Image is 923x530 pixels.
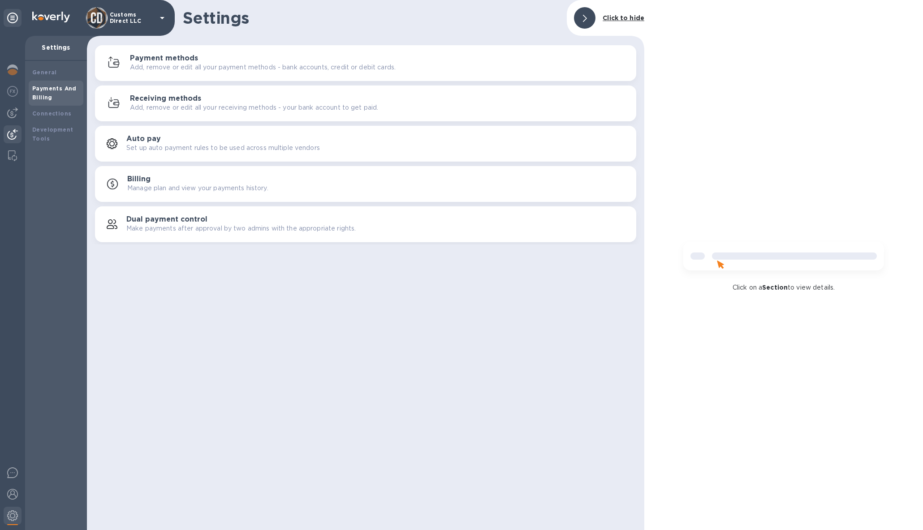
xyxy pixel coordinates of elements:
[32,12,70,22] img: Logo
[130,54,198,63] h3: Payment methods
[95,45,636,81] button: Payment methodsAdd, remove or edit all your payment methods - bank accounts, credit or debit cards.
[95,126,636,162] button: Auto paySet up auto payment rules to be used across multiple vendors
[603,14,644,21] b: Click to hide
[762,284,788,291] b: Section
[126,135,161,143] h3: Auto pay
[110,12,155,24] p: Customs Direct LLC
[126,143,320,153] p: Set up auto payment rules to be used across multiple vendors
[32,85,77,101] b: Payments And Billing
[733,283,835,292] p: Click on a to view details.
[127,175,151,184] h3: Billing
[130,63,396,72] p: Add, remove or edit all your payment methods - bank accounts, credit or debit cards.
[95,166,636,202] button: BillingManage plan and view your payments history.
[32,110,71,117] b: Connections
[130,94,201,103] h3: Receiving methods
[32,43,80,52] p: Settings
[7,86,18,97] img: Foreign exchange
[95,85,636,121] button: Receiving methodsAdd, remove or edit all your receiving methods - your bank account to get paid.
[127,184,268,193] p: Manage plan and view your payments history.
[95,206,636,242] button: Dual payment controlMake payments after approval by two admins with the appropriate rights.
[4,9,22,27] div: Unpin categories
[130,103,378,112] p: Add, remove or edit all your receiving methods - your bank account to get paid.
[183,9,560,27] h1: Settings
[126,224,356,233] p: Make payments after approval by two admins with the appropriate rights.
[126,215,207,224] h3: Dual payment control
[32,126,73,142] b: Development Tools
[32,69,57,76] b: General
